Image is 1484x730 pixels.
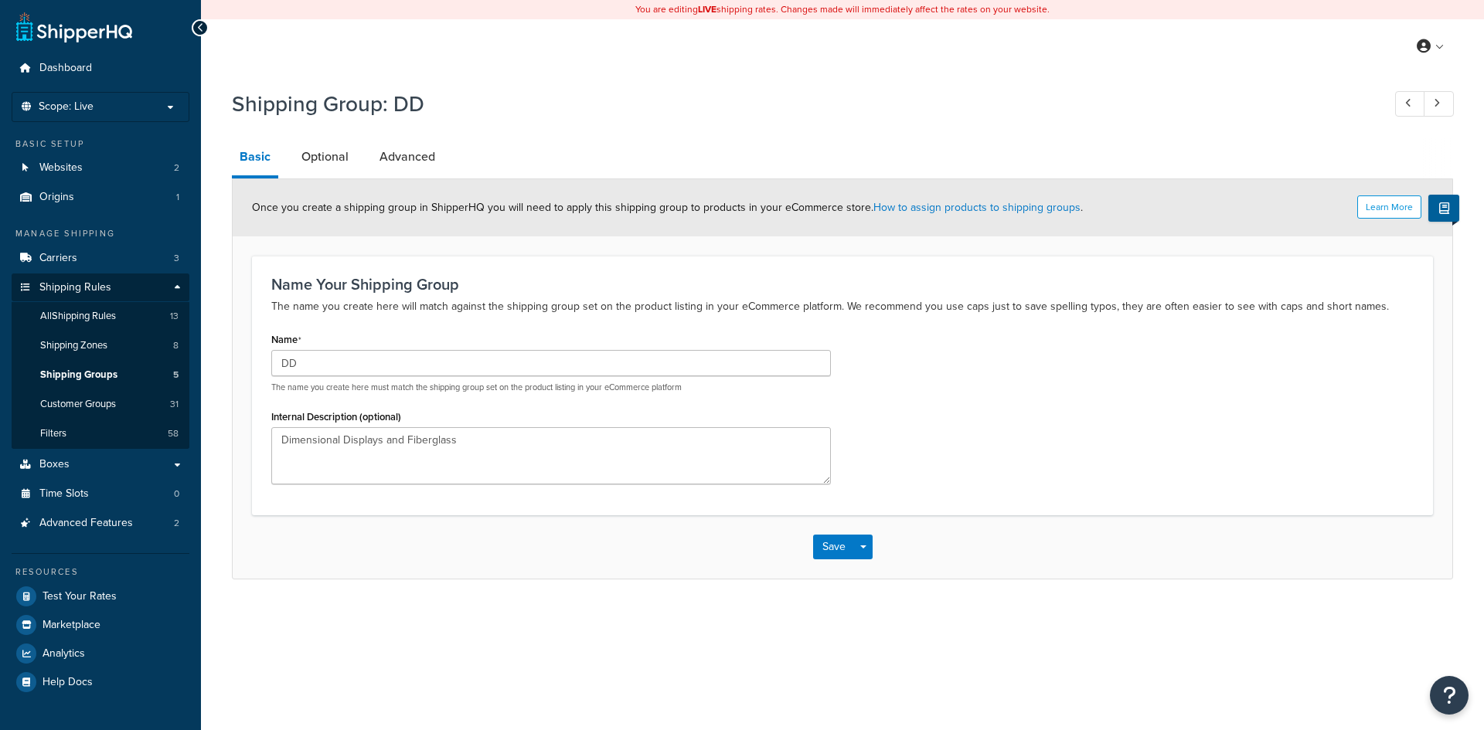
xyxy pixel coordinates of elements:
a: Origins1 [12,183,189,212]
span: Customer Groups [40,398,116,411]
span: Shipping Groups [40,368,117,382]
li: Origins [12,183,189,212]
li: Shipping Rules [12,273,189,450]
li: Filters [12,419,189,448]
a: Advanced Features2 [12,509,189,538]
a: Carriers3 [12,244,189,273]
a: Test Your Rates [12,582,189,610]
p: The name you create here will match against the shipping group set on the product listing in your... [271,297,1414,316]
span: Scope: Live [39,100,94,114]
span: Origins [39,191,74,204]
div: Manage Shipping [12,227,189,240]
a: Shipping Zones8 [12,331,189,360]
a: Marketplace [12,611,189,639]
span: Boxes [39,458,70,471]
span: 2 [174,161,179,175]
a: Shipping Groups5 [12,361,189,389]
span: Advanced Features [39,517,133,530]
b: LIVE [698,2,716,16]
span: 8 [173,339,179,352]
span: 31 [170,398,179,411]
div: Resources [12,565,189,579]
span: 13 [170,310,179,323]
a: How to assign products to shipping groups [873,199,1081,216]
p: The name you create here must match the shipping group set on the product listing in your eCommer... [271,382,831,393]
button: Show Help Docs [1428,195,1459,222]
a: Basic [232,138,278,178]
li: Customer Groups [12,390,189,419]
label: Internal Description (optional) [271,411,401,423]
li: Shipping Zones [12,331,189,360]
a: Advanced [372,138,443,175]
span: All Shipping Rules [40,310,116,323]
li: Time Slots [12,480,189,508]
span: 5 [173,368,179,382]
button: Save [813,535,855,559]
span: Marketplace [43,619,100,632]
a: Optional [294,138,356,175]
span: Analytics [43,647,85,660]
h1: Shipping Group: DD [232,89,1367,119]
a: Help Docs [12,668,189,696]
li: Advanced Features [12,509,189,538]
li: Carriers [12,244,189,273]
span: 58 [168,427,179,440]
span: 0 [174,487,179,501]
span: Time Slots [39,487,89,501]
span: Dashboard [39,62,92,75]
span: 3 [174,252,179,265]
h3: Name Your Shipping Group [271,276,1414,293]
div: Basic Setup [12,138,189,151]
span: Shipping Zones [40,339,107,352]
a: Next Record [1424,91,1454,117]
a: Boxes [12,450,189,479]
span: Help Docs [43,676,93,689]
a: Filters58 [12,419,189,448]
label: Name [271,334,301,346]
button: Learn More [1357,195,1421,219]
a: Shipping Rules [12,273,189,302]
span: 1 [176,191,179,204]
a: Customer Groups31 [12,390,189,419]
span: 2 [174,517,179,530]
li: Websites [12,154,189,182]
textarea: Dimensional Displays and Fiberglass [271,427,831,484]
span: Carriers [39,252,77,265]
span: Websites [39,161,83,175]
a: Previous Record [1395,91,1425,117]
span: Once you create a shipping group in ShipperHQ you will need to apply this shipping group to produ... [252,199,1083,216]
a: Websites2 [12,154,189,182]
span: Shipping Rules [39,281,111,294]
a: AllShipping Rules13 [12,302,189,331]
a: Dashboard [12,54,189,83]
span: Filters [40,427,66,440]
button: Open Resource Center [1430,676,1469,715]
a: Time Slots0 [12,480,189,508]
a: Analytics [12,640,189,667]
li: Shipping Groups [12,361,189,389]
span: Test Your Rates [43,590,117,603]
